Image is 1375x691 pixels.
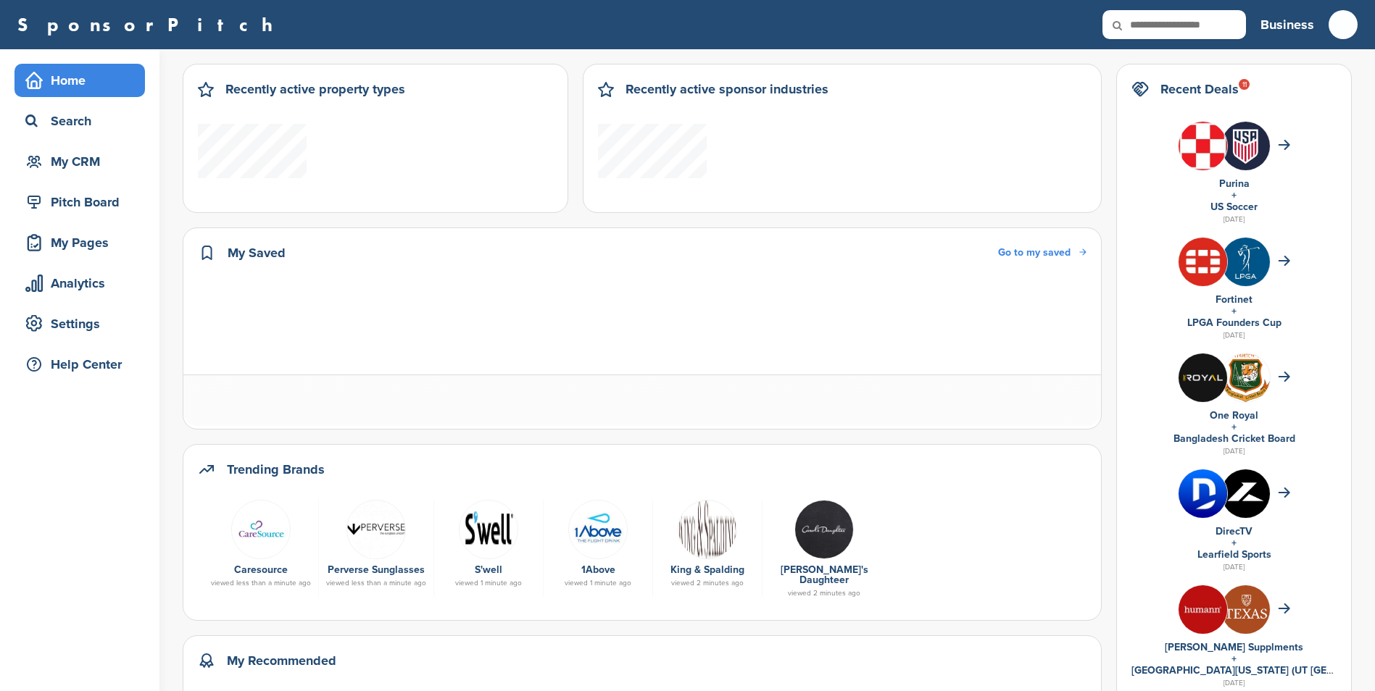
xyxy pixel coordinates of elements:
a: 1a [551,500,645,558]
div: viewed 2 minutes ago [660,579,755,587]
a: King & Spalding [670,564,744,576]
h3: Business [1260,14,1314,35]
img: 1a [568,500,628,559]
img: S8lgkjzz 400x400 [1179,353,1227,402]
a: Fortinet [1216,293,1253,306]
div: My Pages [22,230,145,256]
a: Home [14,64,145,97]
a: Screen shot 2016 01 14 at 10.38.07 am [326,500,426,558]
div: Analytics [22,270,145,296]
img: Screen shot 2016 01 14 at 10.38.07 am [346,500,406,559]
div: [DATE] [1131,445,1337,458]
a: SponsorPitch [17,15,282,34]
div: 11 [1239,79,1250,90]
div: viewed less than a minute ago [211,579,311,587]
h2: My Saved [228,243,286,263]
img: Screen shot 2020 01 08 at 10.20.52 am [459,500,518,559]
a: Go to my saved [998,245,1087,261]
img: Unnamed [1221,585,1270,634]
a: Help Center [14,348,145,381]
a: + [1231,305,1237,317]
a: Bangladesh Cricket Board [1173,432,1295,445]
a: [PERSON_NAME] Supplments [1165,641,1303,653]
h2: My Recommended [227,650,336,671]
div: Search [22,108,145,134]
a: [PERSON_NAME]'s Daughteer [781,564,868,586]
a: My Pages [14,226,145,259]
div: viewed less than a minute ago [326,579,426,587]
h2: Recently active sponsor industries [626,79,828,99]
img: 1lv1zgax 400x400 [1179,122,1227,170]
h2: Trending Brands [227,459,325,479]
a: + [1231,537,1237,549]
div: viewed 1 minute ago [441,579,536,587]
span: Go to my saved [998,246,1071,259]
img: 220px king spalding logo.svg [678,500,737,559]
img: Carolsdaughter [794,500,854,559]
h2: Recent Deals [1160,79,1239,99]
img: Open uri20141112 64162 1947g57?1415806541 [1221,353,1270,402]
div: Home [22,67,145,93]
a: Caresource [234,564,288,576]
a: US Soccer [1210,201,1258,213]
a: 1Above [581,564,615,576]
img: Vigjnoap 400x400 [1179,238,1227,286]
img: whvs id 400x400 [1221,122,1270,170]
a: Screen shot 2020 01 08 at 10.20.52 am [441,500,536,558]
a: One Royal [1210,409,1258,422]
a: 220px king spalding logo.svg [660,500,755,558]
img: Nxoc7o2q 400x400 [1221,238,1270,286]
img: Xl cslqk 400x400 [1179,585,1227,634]
a: Settings [14,307,145,340]
a: Data [211,500,311,558]
a: + [1231,653,1237,665]
div: Settings [22,311,145,337]
a: Analytics [14,267,145,300]
div: [DATE] [1131,677,1337,690]
a: Perverse Sunglasses [328,564,425,576]
a: + [1231,421,1237,433]
img: 0c2wmxyy 400x400 [1179,469,1227,518]
img: Yitarkkj 400x400 [1221,469,1270,518]
a: + [1231,189,1237,201]
a: LPGA Founders Cup [1187,317,1281,329]
div: [DATE] [1131,561,1337,574]
img: Data [231,500,291,559]
div: Pitch Board [22,189,145,215]
a: DirecTV [1216,525,1253,537]
a: My CRM [14,145,145,178]
div: My CRM [22,148,145,175]
a: Business [1260,9,1314,41]
div: [DATE] [1131,213,1337,226]
a: Search [14,104,145,138]
a: Learfield Sports [1197,548,1271,561]
a: Carolsdaughter [770,500,878,558]
div: [DATE] [1131,329,1337,342]
a: S'well [475,564,502,576]
div: viewed 1 minute ago [551,579,645,587]
h2: Recently active property types [225,79,405,99]
a: Pitch Board [14,185,145,219]
div: Help Center [22,351,145,377]
a: Purina [1219,177,1250,190]
div: viewed 2 minutes ago [770,590,878,597]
